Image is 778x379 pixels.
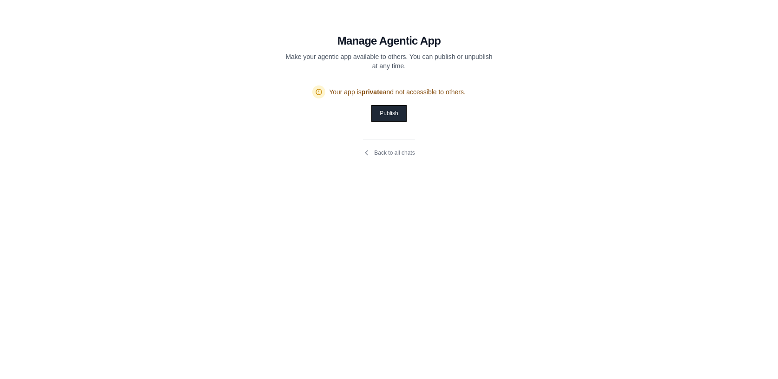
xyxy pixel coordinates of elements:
span: private [362,88,383,96]
a: Back to all chats [363,149,415,157]
span: Your app is and not accessible to others. [329,87,466,97]
button: Publish [372,106,405,121]
h1: Manage Agentic App [337,33,441,48]
p: Make your agentic app available to others. You can publish or unpublish at any time. [285,52,493,71]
